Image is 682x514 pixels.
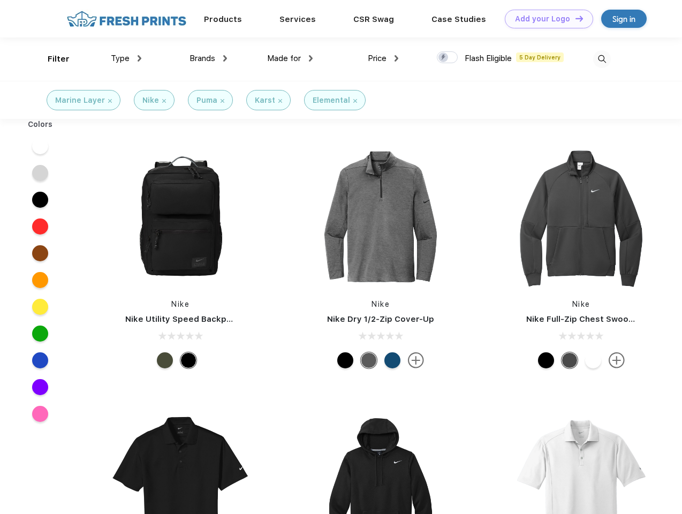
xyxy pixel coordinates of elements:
[538,352,554,368] div: Black
[162,99,166,103] img: filter_cancel.svg
[223,55,227,62] img: dropdown.png
[180,352,196,368] div: Black
[515,14,570,24] div: Add your Logo
[171,300,190,308] a: Nike
[408,352,424,368] img: more.svg
[64,10,190,28] img: fo%20logo%202.webp
[55,95,105,106] div: Marine Layer
[279,14,316,24] a: Services
[267,54,301,63] span: Made for
[526,314,669,324] a: Nike Full-Zip Chest Swoosh Jacket
[601,10,647,28] a: Sign in
[20,119,61,130] div: Colors
[353,99,357,103] img: filter_cancel.svg
[337,352,353,368] div: Black
[395,55,398,62] img: dropdown.png
[585,352,601,368] div: White
[204,14,242,24] a: Products
[593,50,611,68] img: desktop_search.svg
[612,13,635,25] div: Sign in
[221,99,224,103] img: filter_cancel.svg
[327,314,434,324] a: Nike Dry 1/2-Zip Cover-Up
[372,300,390,308] a: Nike
[361,352,377,368] div: Black Heather
[109,146,252,288] img: func=resize&h=266
[510,146,653,288] img: func=resize&h=266
[190,54,215,63] span: Brands
[353,14,394,24] a: CSR Swag
[111,54,130,63] span: Type
[157,352,173,368] div: Cargo Khaki
[278,99,282,103] img: filter_cancel.svg
[609,352,625,368] img: more.svg
[465,54,512,63] span: Flash Eligible
[384,352,400,368] div: Gym Blue
[125,314,241,324] a: Nike Utility Speed Backpack
[309,55,313,62] img: dropdown.png
[142,95,159,106] div: Nike
[309,146,452,288] img: func=resize&h=266
[575,16,583,21] img: DT
[516,52,564,62] span: 5 Day Delivery
[572,300,590,308] a: Nike
[48,53,70,65] div: Filter
[108,99,112,103] img: filter_cancel.svg
[255,95,275,106] div: Karst
[368,54,387,63] span: Price
[313,95,350,106] div: Elemental
[562,352,578,368] div: Anthracite
[196,95,217,106] div: Puma
[138,55,141,62] img: dropdown.png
